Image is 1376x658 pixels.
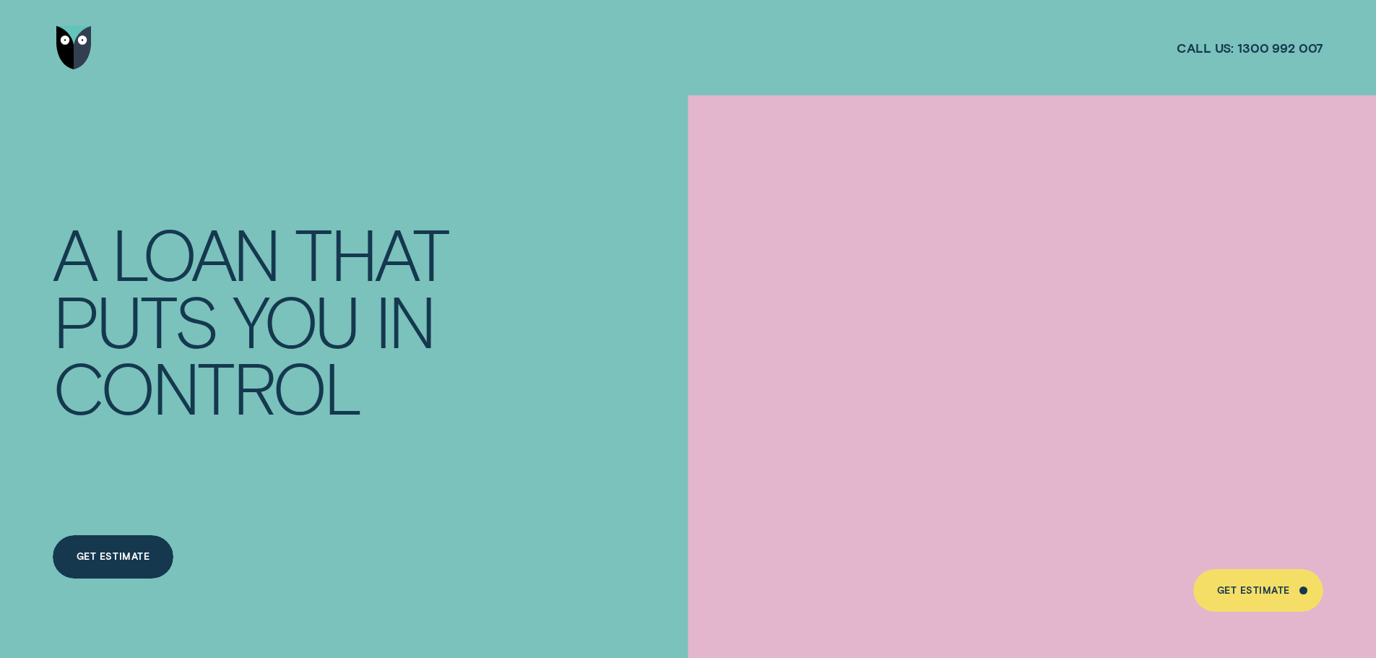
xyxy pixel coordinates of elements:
span: Call us: [1177,40,1234,56]
h4: A LOAN THAT PUTS YOU IN CONTROL [53,220,467,420]
img: Wisr [56,26,92,69]
span: 1300 992 007 [1237,40,1323,56]
a: Get Estimate [53,535,173,579]
a: Call us:1300 992 007 [1177,40,1323,56]
a: Get Estimate [1193,569,1324,612]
